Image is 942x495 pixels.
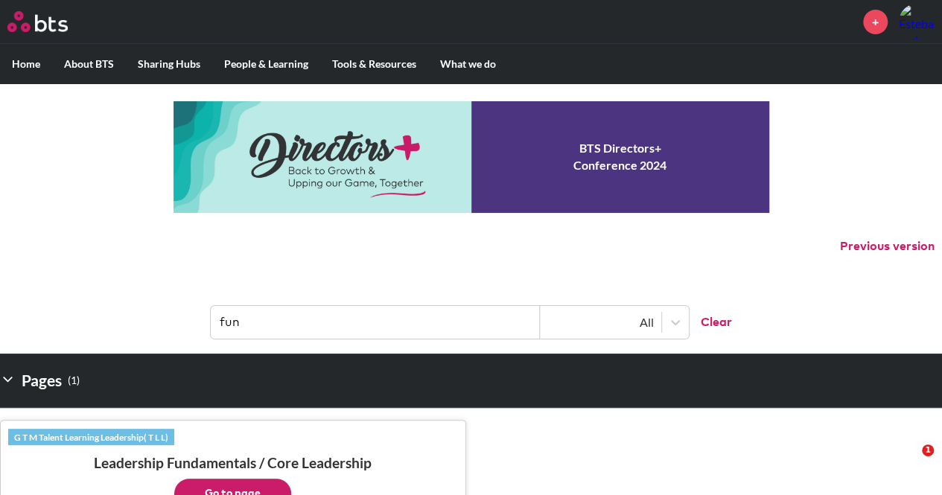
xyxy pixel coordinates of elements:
[863,10,888,34] a: +
[174,101,769,213] a: Conference 2024
[7,11,95,32] a: Go home
[891,444,927,480] iframe: Intercom live chat
[126,45,212,83] label: Sharing Hubs
[428,45,508,83] label: What we do
[922,444,934,456] span: 1
[689,306,732,339] button: Clear
[7,11,68,32] img: BTS Logo
[320,45,428,83] label: Tools & Resources
[840,238,935,255] button: Previous version
[52,45,126,83] label: About BTS
[899,4,935,39] a: Profile
[68,371,80,391] small: ( 1 )
[547,314,654,330] div: All
[211,306,540,339] input: Find contents, pages and demos...
[899,4,935,39] img: Esteban Quiroga
[212,45,320,83] label: People & Learning
[8,429,174,445] a: G T M Talent Learning Leadership( T L L)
